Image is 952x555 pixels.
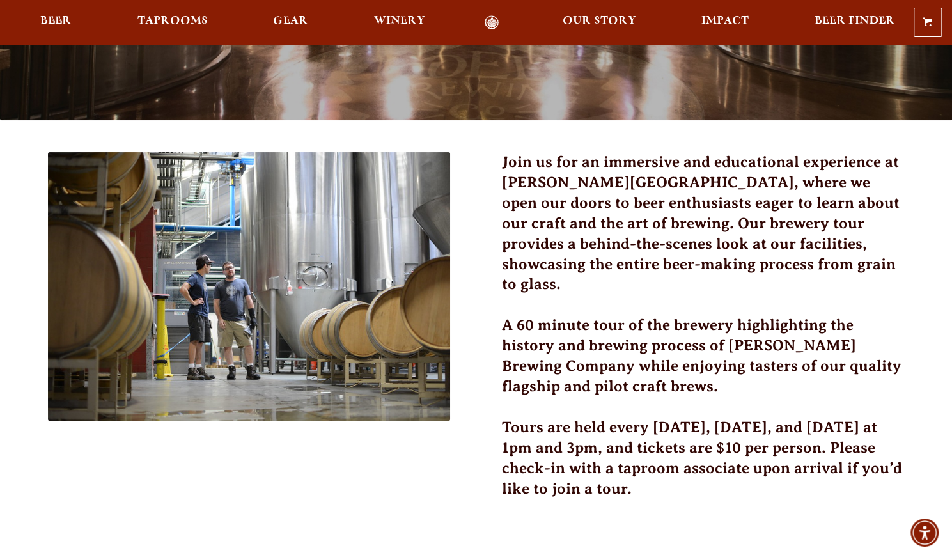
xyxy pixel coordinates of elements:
[40,16,72,26] span: Beer
[910,519,939,547] div: Accessibility Menu
[563,16,636,26] span: Our Story
[701,16,749,26] span: Impact
[48,152,451,421] img: 51296704916_1a94a6d996_c
[265,15,316,30] a: Gear
[467,15,515,30] a: Odell Home
[273,16,308,26] span: Gear
[129,15,216,30] a: Taprooms
[693,15,757,30] a: Impact
[502,315,905,412] h3: A 60 minute tour of the brewery highlighting the history and brewing process of [PERSON_NAME] Bre...
[815,16,895,26] span: Beer Finder
[366,15,433,30] a: Winery
[554,15,644,30] a: Our Story
[806,15,903,30] a: Beer Finder
[502,418,905,515] h3: Tours are held every [DATE], [DATE], and [DATE] at 1pm and 3pm, and tickets are $10 per person. P...
[32,15,80,30] a: Beer
[374,16,425,26] span: Winery
[502,152,905,310] h3: Join us for an immersive and educational experience at [PERSON_NAME][GEOGRAPHIC_DATA], where we o...
[137,16,208,26] span: Taprooms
